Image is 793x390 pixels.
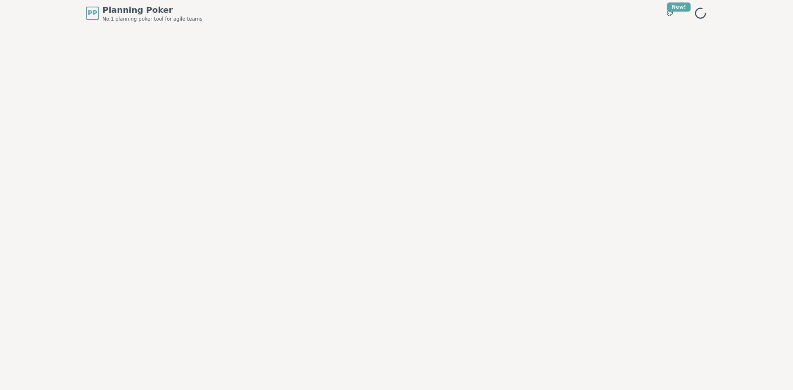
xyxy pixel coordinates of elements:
span: No.1 planning poker tool for agile teams [102,16,202,22]
span: Planning Poker [102,4,202,16]
button: New! [662,6,677,21]
span: PP [88,8,97,18]
a: PPPlanning PokerNo.1 planning poker tool for agile teams [86,4,202,22]
div: New! [667,2,691,12]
